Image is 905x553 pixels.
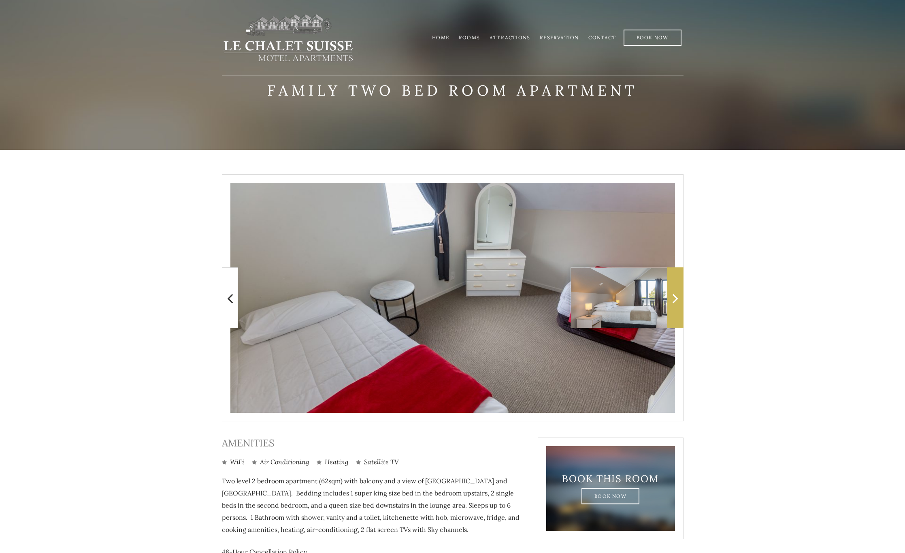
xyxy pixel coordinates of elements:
[252,457,309,467] li: Air Conditioning
[581,488,639,504] a: Book Now
[222,438,526,449] h3: Amenities
[624,30,681,46] a: Book Now
[317,457,348,467] li: Heating
[459,34,480,41] a: Rooms
[222,13,354,62] img: lechaletsuisse
[560,473,661,485] h3: Book This Room
[432,34,449,41] a: Home
[222,475,526,536] p: Two level 2 bedroom apartment (62sqm) with balcony and a view of [GEOGRAPHIC_DATA] and [GEOGRAPHI...
[540,34,579,41] a: Reservation
[222,457,244,467] li: WiFi
[356,457,399,467] li: Satellite TV
[588,34,615,41] a: Contact
[490,34,530,41] a: Attractions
